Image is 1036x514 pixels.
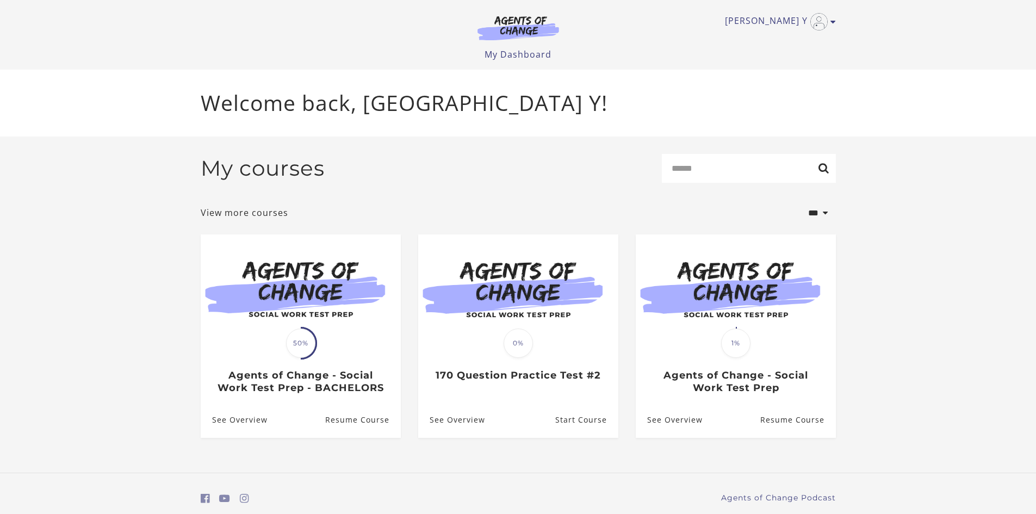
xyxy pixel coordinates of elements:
a: https://www.youtube.com/c/AgentsofChangeTestPrepbyMeaganMitchell (Open in a new window) [219,491,230,506]
h2: My courses [201,156,325,181]
a: https://www.instagram.com/agentsofchangeprep/ (Open in a new window) [240,491,249,506]
img: Agents of Change Logo [466,15,570,40]
a: Agents of Change - Social Work Test Prep: Resume Course [760,402,835,438]
p: Welcome back, [GEOGRAPHIC_DATA] Y! [201,87,836,119]
h3: Agents of Change - Social Work Test Prep - BACHELORS [212,369,389,394]
a: My Dashboard [485,48,551,60]
a: View more courses [201,206,288,219]
h3: Agents of Change - Social Work Test Prep [647,369,824,394]
i: https://www.facebook.com/groups/aswbtestprep (Open in a new window) [201,493,210,504]
a: Agents of Change - Social Work Test Prep - BACHELORS: Resume Course [325,402,400,438]
span: 1% [721,329,750,358]
a: 170 Question Practice Test #2: Resume Course [555,402,618,438]
a: Agents of Change - Social Work Test Prep - BACHELORS: See Overview [201,402,268,438]
i: https://www.instagram.com/agentsofchangeprep/ (Open in a new window) [240,493,249,504]
a: 170 Question Practice Test #2: See Overview [418,402,485,438]
a: https://www.facebook.com/groups/aswbtestprep (Open in a new window) [201,491,210,506]
a: Agents of Change - Social Work Test Prep: See Overview [636,402,703,438]
h3: 170 Question Practice Test #2 [430,369,606,382]
i: https://www.youtube.com/c/AgentsofChangeTestPrepbyMeaganMitchell (Open in a new window) [219,493,230,504]
a: Toggle menu [725,13,830,30]
a: Agents of Change Podcast [721,492,836,504]
span: 50% [286,329,315,358]
span: 0% [504,329,533,358]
